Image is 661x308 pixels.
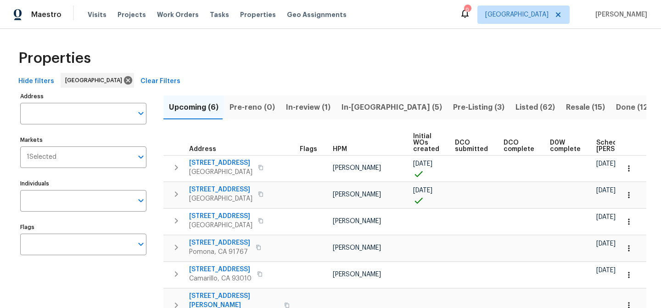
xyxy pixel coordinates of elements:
[189,221,252,230] span: [GEOGRAPHIC_DATA]
[413,161,432,167] span: [DATE]
[333,245,381,251] span: [PERSON_NAME]
[300,146,317,152] span: Flags
[20,137,146,143] label: Markets
[333,165,381,171] span: [PERSON_NAME]
[333,191,381,198] span: [PERSON_NAME]
[230,101,275,114] span: Pre-reno (0)
[157,10,199,19] span: Work Orders
[333,146,347,152] span: HPM
[287,10,347,19] span: Geo Assignments
[134,107,147,120] button: Open
[342,101,442,114] span: In-[GEOGRAPHIC_DATA] (5)
[18,54,91,63] span: Properties
[286,101,330,114] span: In-review (1)
[134,238,147,251] button: Open
[65,76,126,85] span: [GEOGRAPHIC_DATA]
[189,247,250,257] span: Pomona, CA 91767
[596,241,616,247] span: [DATE]
[88,10,106,19] span: Visits
[333,271,381,278] span: [PERSON_NAME]
[504,140,534,152] span: DCO complete
[189,168,252,177] span: [GEOGRAPHIC_DATA]
[596,267,616,274] span: [DATE]
[455,140,488,152] span: DCO submitted
[596,161,616,167] span: [DATE]
[15,73,58,90] button: Hide filters
[616,101,661,114] span: Done (1208)
[189,212,252,221] span: [STREET_ADDRESS]
[413,187,432,194] span: [DATE]
[596,187,616,194] span: [DATE]
[20,181,146,186] label: Individuals
[134,194,147,207] button: Open
[596,214,616,220] span: [DATE]
[453,101,504,114] span: Pre-Listing (3)
[333,218,381,224] span: [PERSON_NAME]
[137,73,184,90] button: Clear Filters
[210,11,229,18] span: Tasks
[515,101,555,114] span: Listed (62)
[189,158,252,168] span: [STREET_ADDRESS]
[189,265,252,274] span: [STREET_ADDRESS]
[31,10,62,19] span: Maestro
[189,194,252,203] span: [GEOGRAPHIC_DATA]
[189,274,252,283] span: Camarillo, CA 93010
[485,10,549,19] span: [GEOGRAPHIC_DATA]
[464,6,471,15] div: 9
[413,133,439,152] span: Initial WOs created
[118,10,146,19] span: Projects
[61,73,134,88] div: [GEOGRAPHIC_DATA]
[550,140,581,152] span: D0W complete
[18,76,54,87] span: Hide filters
[189,238,250,247] span: [STREET_ADDRESS]
[134,151,147,163] button: Open
[596,140,648,152] span: Scheduled [PERSON_NAME]
[240,10,276,19] span: Properties
[169,101,218,114] span: Upcoming (6)
[20,94,146,99] label: Address
[566,101,605,114] span: Resale (15)
[189,185,252,194] span: [STREET_ADDRESS]
[27,153,56,161] span: 1 Selected
[592,10,647,19] span: [PERSON_NAME]
[140,76,180,87] span: Clear Filters
[20,224,146,230] label: Flags
[189,146,216,152] span: Address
